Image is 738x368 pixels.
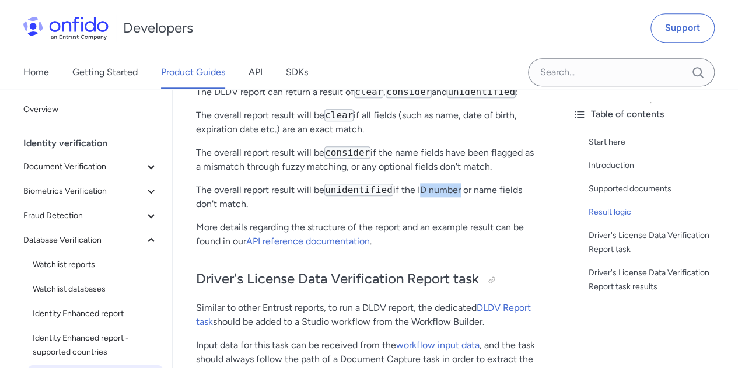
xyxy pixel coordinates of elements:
p: The overall report result will be if the name fields have been flagged as a mismatch through fuzz... [196,146,540,174]
p: The overall report result will be if the ID number or name fields don't match. [196,183,540,211]
code: consider [386,86,432,98]
button: Database Verification [19,229,163,252]
span: Document Verification [23,160,144,174]
span: Identity Enhanced report [33,307,158,321]
a: Support [650,13,715,43]
a: SDKs [286,56,308,89]
button: Biometrics Verification [19,180,163,203]
h2: Driver's License Data Verification Report task [196,269,540,289]
a: Driver's License Data Verification Report task results [589,266,729,294]
input: Onfido search input field [528,58,715,86]
h1: Developers [123,19,193,37]
code: clear [324,109,354,121]
span: Database Verification [23,233,144,247]
p: More details regarding the structure of the report and an example result can be found in our . [196,220,540,248]
button: Fraud Detection [19,204,163,227]
a: Watchlist databases [28,278,163,301]
a: API [249,56,263,89]
code: unidentified [324,184,393,196]
a: Home [23,56,49,89]
a: Result logic [589,205,729,219]
p: The overall report result will be if all fields (such as name, date of birth, expiration date etc... [196,108,540,136]
a: Product Guides [161,56,225,89]
button: Document Verification [19,155,163,178]
p: Similar to other Entrust reports, to run a DLDV report, the dedicated should be added to a Studio... [196,301,540,329]
a: Watchlist reports [28,253,163,276]
a: workflow input data [396,339,480,351]
div: Identity verification [23,132,167,155]
a: Getting Started [72,56,138,89]
span: Biometrics Verification [23,184,144,198]
a: Overview [19,98,163,121]
a: Identity Enhanced report - supported countries [28,327,163,364]
span: Identity Enhanced report - supported countries [33,331,158,359]
a: API reference documentation [246,236,370,247]
a: Driver's License Data Verification Report task [589,229,729,257]
span: Watchlist databases [33,282,158,296]
img: Onfido Logo [23,16,109,40]
code: clear [354,86,383,98]
a: Supported documents [589,182,729,196]
p: The DLDV report can return a result of , and : [196,85,540,99]
div: Table of contents [572,107,729,121]
code: unidentified [447,86,516,98]
span: Watchlist reports [33,258,158,272]
span: Overview [23,103,158,117]
a: Start here [589,135,729,149]
a: Identity Enhanced report [28,302,163,325]
code: consider [324,146,370,159]
span: Fraud Detection [23,209,144,223]
a: Introduction [589,159,729,173]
